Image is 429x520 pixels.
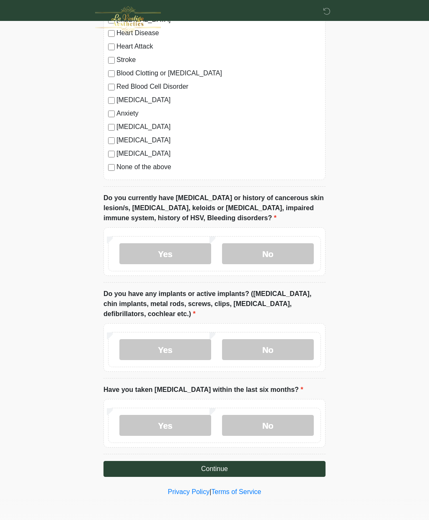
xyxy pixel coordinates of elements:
label: No [222,415,314,436]
input: [MEDICAL_DATA] [108,151,115,157]
label: Do you have any implants or active implants? ([MEDICAL_DATA], chin implants, metal rods, screws, ... [103,289,326,319]
label: Red Blood Cell Disorder [116,82,321,92]
label: No [222,243,314,264]
label: Stroke [116,55,321,65]
label: Heart Attack [116,41,321,51]
a: Terms of Service [211,488,261,495]
input: Heart Attack [108,44,115,50]
label: [MEDICAL_DATA] [116,95,321,105]
label: Yes [119,415,211,436]
input: Red Blood Cell Disorder [108,84,115,90]
input: [MEDICAL_DATA] [108,97,115,104]
label: [MEDICAL_DATA] [116,149,321,159]
input: Anxiety [108,111,115,117]
label: No [222,339,314,360]
a: Privacy Policy [168,488,210,495]
input: None of the above [108,164,115,171]
label: Do you currently have [MEDICAL_DATA] or history of cancerous skin lesion/s, [MEDICAL_DATA], keloi... [103,193,326,223]
input: [MEDICAL_DATA] [108,124,115,131]
img: Le Vestige Aesthetics Logo [95,6,161,34]
label: Anxiety [116,108,321,118]
label: Have you taken [MEDICAL_DATA] within the last six months? [103,385,303,395]
label: [MEDICAL_DATA] [116,135,321,145]
button: Continue [103,461,326,477]
label: [MEDICAL_DATA] [116,122,321,132]
input: Blood Clotting or [MEDICAL_DATA] [108,70,115,77]
input: [MEDICAL_DATA] [108,137,115,144]
a: | [209,488,211,495]
label: Blood Clotting or [MEDICAL_DATA] [116,68,321,78]
label: Yes [119,339,211,360]
label: None of the above [116,162,321,172]
label: Yes [119,243,211,264]
input: Stroke [108,57,115,64]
